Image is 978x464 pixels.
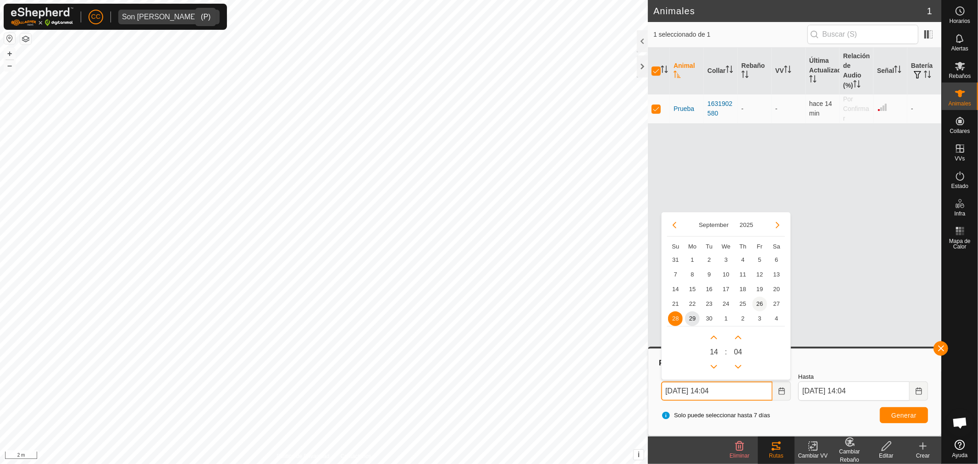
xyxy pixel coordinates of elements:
[735,297,751,311] td: 25
[685,282,700,297] span: 15
[950,18,970,24] span: Horarios
[702,253,717,267] span: 2
[752,311,767,326] span: 3
[907,48,941,94] th: Batería
[751,253,768,267] td: 5
[341,452,371,460] a: Contáctenos
[773,243,780,250] span: Sa
[658,358,932,369] div: Rutas
[735,253,751,267] td: 4
[685,253,700,267] span: 1
[807,25,918,44] input: Buscar (S)
[784,67,791,74] p-sorticon: Activar para ordenar
[880,407,928,423] button: Generar
[868,452,905,460] div: Editar
[91,12,100,22] span: CC
[740,243,746,250] span: Th
[731,330,746,345] p-button: Next Minute
[719,253,734,267] span: 3
[873,48,907,94] th: Señal
[276,452,329,460] a: Política de Privacidad
[769,282,784,297] span: 20
[719,311,734,326] span: 1
[668,311,683,326] span: 28
[735,253,750,267] span: 4
[670,48,704,94] th: Animal
[661,67,668,74] p-sorticon: Activar para ordenar
[684,311,701,326] td: 29
[684,253,701,267] td: 1
[725,347,727,358] span: :
[718,297,735,311] td: 24
[768,282,785,297] td: 20
[751,297,768,311] td: 26
[707,99,734,118] div: 1631902580
[949,73,971,79] span: Rebaños
[719,282,734,297] span: 17
[718,311,735,326] td: 1
[4,60,15,71] button: –
[954,211,965,216] span: Infra
[843,95,869,122] span: Por Confirmar
[201,10,220,24] div: dropdown trigger
[840,48,873,94] th: Relación de Audio (%)
[927,4,932,18] span: 1
[752,297,767,311] span: 26
[951,183,968,189] span: Estado
[769,267,784,282] span: 13
[685,311,700,326] span: 29
[685,267,700,282] span: 8
[668,253,683,267] span: 31
[718,253,735,267] td: 3
[667,253,684,267] td: 31
[702,311,717,326] span: 30
[770,218,785,232] button: Next Month
[798,372,928,381] label: Hasta
[955,156,965,161] span: VVs
[674,104,694,114] span: Prueba
[735,282,751,297] td: 18
[894,67,901,74] p-sorticon: Activar para ordenar
[752,267,767,282] span: 12
[667,267,684,282] td: 7
[736,220,757,230] button: Choose Year
[752,253,767,267] span: 5
[672,243,680,250] span: Su
[685,297,700,311] span: 22
[741,104,768,114] div: -
[701,253,718,267] td: 2
[910,381,928,401] button: Choose Date
[729,453,749,459] span: Eliminar
[707,330,721,345] p-button: Next Hour
[731,359,746,374] p-button: Previous Minute
[684,267,701,282] td: 8
[719,297,734,311] span: 24
[722,243,730,250] span: We
[950,128,970,134] span: Collares
[11,7,73,26] img: Logo Gallagher
[768,311,785,326] td: 4
[741,72,749,79] p-sorticon: Activar para ordenar
[768,297,785,311] td: 27
[653,30,807,39] span: 1 seleccionado de 1
[924,72,931,79] p-sorticon: Activar para ordenar
[719,267,734,282] span: 10
[667,218,682,232] button: Previous Month
[735,297,750,311] span: 25
[667,311,684,326] td: 28
[806,48,840,94] th: Última Actualización
[734,347,742,358] span: 0 4
[768,253,785,267] td: 6
[942,436,978,462] a: Ayuda
[773,381,791,401] button: Choose Date
[952,453,968,458] span: Ayuda
[769,253,784,267] span: 6
[668,267,683,282] span: 7
[772,48,806,94] th: VV
[768,267,785,282] td: 13
[738,48,772,94] th: Rebaño
[758,452,795,460] div: Rutas
[638,451,640,458] span: i
[949,101,971,106] span: Animales
[4,33,15,44] button: Restablecer Mapa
